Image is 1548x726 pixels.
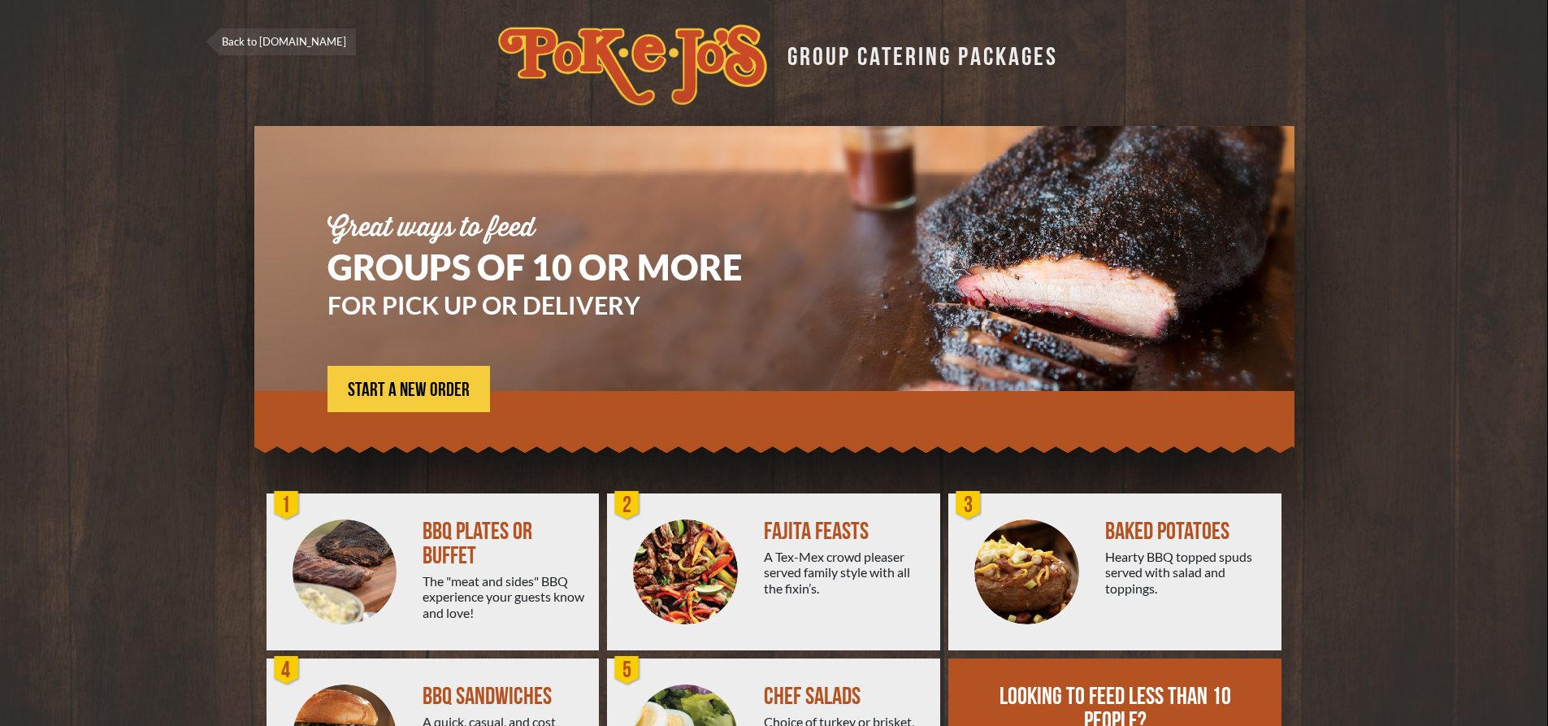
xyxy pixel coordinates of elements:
[423,685,586,709] div: BBQ SANDWICHES
[1105,549,1268,596] div: Hearty BBQ topped spuds served with salad and toppings.
[1105,520,1268,544] div: BAKED POTATOES
[293,520,397,624] img: PEJ-BBQ-Buffet.png
[327,293,791,317] h3: FOR PICK UP OR DELIVERY
[974,520,1079,624] img: PEJ-Baked-Potato.png
[633,520,738,624] img: PEJ-Fajitas.png
[423,520,586,568] div: BBQ PLATES OR BUFFET
[271,489,303,522] div: 1
[327,250,791,285] h1: GROUPS OF 10 OR MORE
[206,28,356,55] a: Back to [DOMAIN_NAME]
[764,520,927,544] div: FAJITA FEASTS
[952,489,985,522] div: 3
[764,549,927,596] div: A Tex-Mex crowd pleaser served family style with all the fixin’s.
[271,654,303,687] div: 4
[348,380,470,400] span: START A NEW ORDER
[498,24,767,106] img: logo.svg
[327,366,490,412] a: START A NEW ORDER
[764,685,927,709] div: CHEF SALADS
[611,489,644,522] div: 2
[423,573,586,620] div: The "meat and sides" BBQ experience your guests know and love!
[611,654,644,687] div: 5
[327,215,791,241] div: Great ways to feed
[775,37,1058,69] div: GROUP CATERING PACKAGES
